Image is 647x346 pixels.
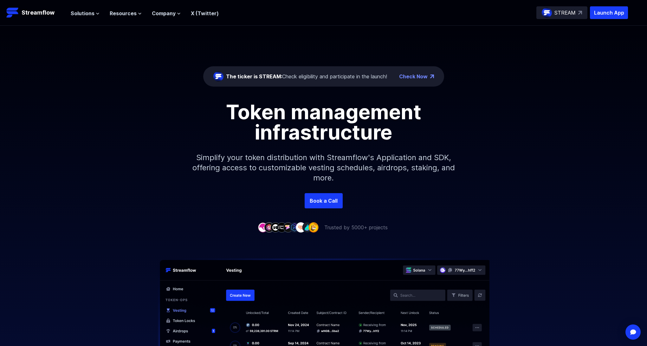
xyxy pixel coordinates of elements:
img: streamflow-logo-circle.png [213,71,223,82]
div: Check eligibility and participate in the launch! [226,73,387,80]
img: company-8 [302,222,312,232]
a: X (Twitter) [191,10,219,16]
a: STREAM [536,6,587,19]
button: Solutions [71,10,100,17]
img: company-4 [277,222,287,232]
img: top-right-arrow.png [430,75,434,78]
img: company-5 [283,222,293,232]
img: streamflow-logo-circle.png [542,8,552,18]
button: Company [152,10,181,17]
img: company-9 [308,222,319,232]
button: Launch App [590,6,628,19]
p: STREAM [554,9,576,16]
p: Trusted by 5000+ projects [324,224,388,231]
a: Check Now [399,73,428,80]
a: Streamflow [6,6,64,19]
img: Streamflow Logo [6,6,19,19]
div: Open Intercom Messenger [625,324,641,340]
img: top-right-arrow.svg [578,11,582,15]
span: Resources [110,10,137,17]
span: Solutions [71,10,94,17]
img: company-7 [296,222,306,232]
span: Company [152,10,176,17]
span: The ticker is STREAM: [226,73,282,80]
p: Simplify your token distribution with Streamflow's Application and SDK, offering access to custom... [187,142,460,193]
button: Resources [110,10,142,17]
img: company-6 [289,222,300,232]
img: company-1 [258,222,268,232]
h1: Token management infrastructure [181,102,466,142]
img: company-3 [270,222,281,232]
p: Streamflow [22,8,55,17]
img: company-2 [264,222,274,232]
a: Book a Call [305,193,343,208]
